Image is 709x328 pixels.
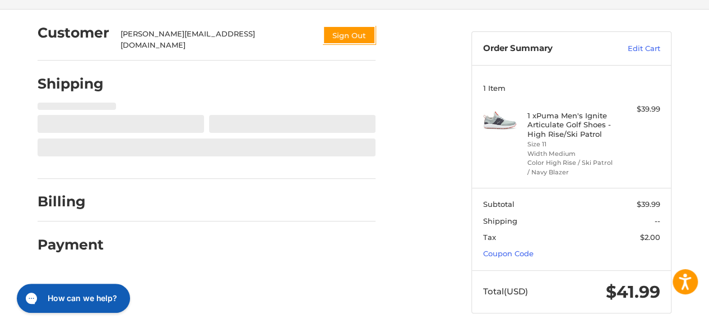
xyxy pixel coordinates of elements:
[655,216,660,225] span: --
[483,84,660,93] h3: 1 Item
[483,286,528,297] span: Total (USD)
[38,193,103,210] h2: Billing
[604,43,660,54] a: Edit Cart
[38,236,104,253] h2: Payment
[483,249,534,258] a: Coupon Code
[606,281,660,302] span: $41.99
[323,26,376,44] button: Sign Out
[38,75,104,93] h2: Shipping
[11,280,133,317] iframe: Gorgias live chat messenger
[121,29,312,50] div: [PERSON_NAME][EMAIL_ADDRESS][DOMAIN_NAME]
[527,140,613,149] li: Size 11
[483,216,517,225] span: Shipping
[637,200,660,209] span: $39.99
[527,149,613,159] li: Width Medium
[527,111,613,138] h4: 1 x Puma Men's Ignite Articulate Golf Shoes - High Rise/Ski Patrol
[527,158,613,177] li: Color High Rise / Ski Patrol / Navy Blazer
[38,24,109,41] h2: Customer
[483,233,496,242] span: Tax
[616,104,660,115] div: $39.99
[483,43,604,54] h3: Order Summary
[640,233,660,242] span: $2.00
[483,200,515,209] span: Subtotal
